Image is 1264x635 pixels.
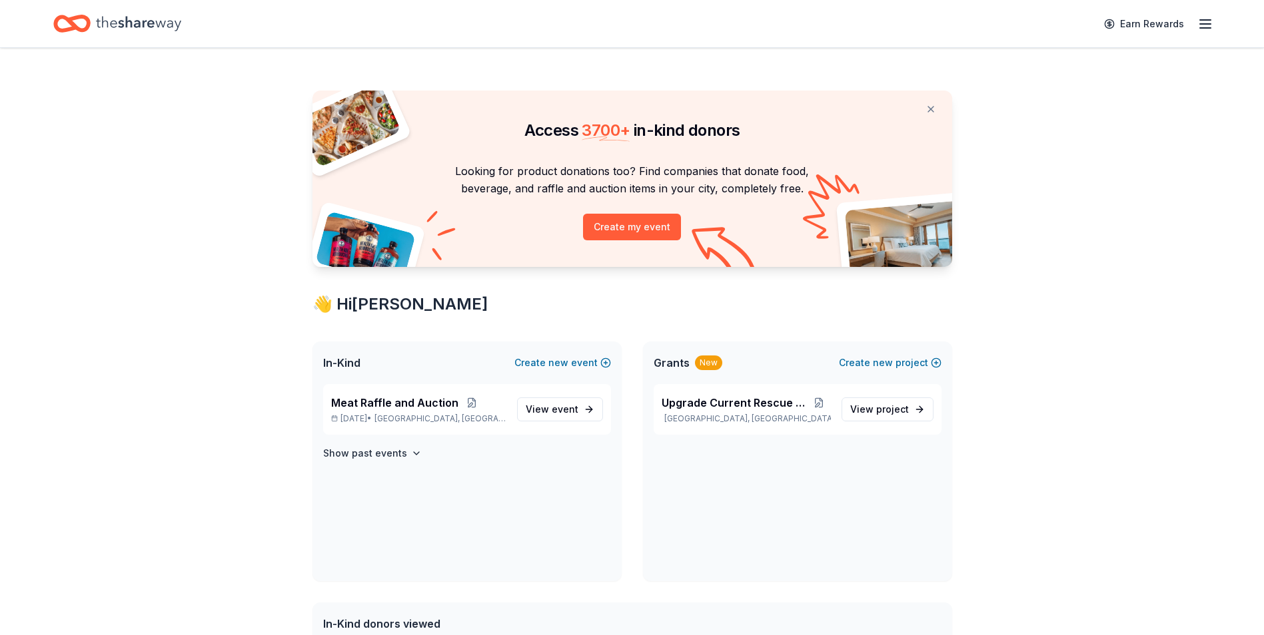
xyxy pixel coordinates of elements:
img: Pizza [297,83,401,168]
div: In-Kind donors viewed [323,616,623,632]
span: Access in-kind donors [524,120,740,140]
span: In-Kind [323,355,360,371]
span: View [526,401,578,417]
button: Createnewproject [839,355,942,371]
p: Looking for product donations too? Find companies that donate food, beverage, and raffle and auct... [328,162,936,198]
h4: Show past events [323,445,407,461]
span: Grants [654,355,690,371]
button: Show past events [323,445,422,461]
span: View [850,401,909,417]
span: new [548,355,568,371]
span: new [873,355,893,371]
button: Createnewevent [514,355,611,371]
span: event [552,403,578,415]
span: Meat Raffle and Auction [331,395,458,411]
button: Create my event [583,214,681,240]
p: [DATE] • [331,413,506,424]
a: View project [842,397,934,421]
div: New [695,355,722,370]
div: 👋 Hi [PERSON_NAME] [313,294,952,315]
a: View event [517,397,603,421]
span: 3700 + [582,120,630,140]
p: [GEOGRAPHIC_DATA], [GEOGRAPHIC_DATA] [662,413,831,424]
span: Upgrade Current Rescue Toosl [662,395,807,411]
img: Curvy arrow [692,227,758,277]
a: Home [53,8,181,39]
a: Earn Rewards [1096,12,1192,36]
span: [GEOGRAPHIC_DATA], [GEOGRAPHIC_DATA] [374,413,506,424]
span: project [876,403,909,415]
